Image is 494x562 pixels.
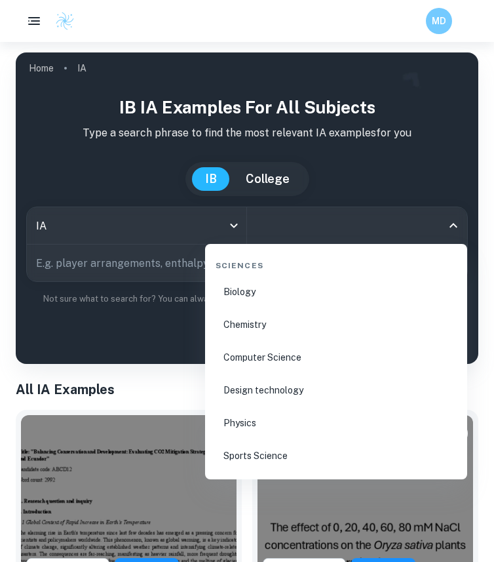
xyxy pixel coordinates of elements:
[210,471,462,498] div: Mathematics
[55,11,75,31] img: Clastify logo
[233,167,303,191] button: College
[26,292,468,319] p: Not sure what to search for? You can always look through our example Internal Assessments below f...
[432,14,447,28] h6: MD
[29,59,54,77] a: Home
[47,11,75,31] a: Clastify logo
[26,94,468,120] h1: IB IA examples for all subjects
[210,408,462,438] li: Physics
[210,375,462,405] li: Design technology
[210,277,462,307] li: Biology
[26,125,468,141] p: Type a search phrase to find the most relevant IA examples for you
[210,441,462,471] li: Sports Science
[77,61,86,75] p: IA
[192,167,230,191] button: IB
[16,52,478,364] img: profile cover
[444,216,463,235] button: Close
[210,342,462,372] li: Computer Science
[426,8,452,34] button: MD
[210,249,462,277] div: Sciences
[27,207,246,244] div: IA
[27,245,430,281] input: E.g. player arrangements, enthalpy of combustion, analysis of a big city...
[210,310,462,340] li: Chemistry
[16,380,478,399] h1: All IA Examples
